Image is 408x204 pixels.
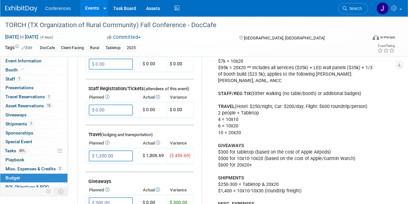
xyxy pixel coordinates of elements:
a: ROI, Objectives & ROO [0,183,67,191]
span: $ 0.00 [170,61,182,66]
a: Playbook [0,156,67,164]
th: Actual [140,139,167,148]
span: Search [347,6,362,11]
th: Planned [86,93,140,102]
td: Giveaways [86,172,194,186]
th: Variance [167,139,194,148]
span: ($ 456.69) [170,153,191,158]
span: Giveaways [5,112,26,117]
a: Tasks89% [0,146,67,155]
a: Event Information [0,57,67,65]
span: Shipments [5,121,34,126]
span: Budget [5,175,20,180]
div: Event Format [338,34,395,43]
th: Planned [86,186,140,195]
span: (lodging and transportation) [101,132,153,137]
span: Tasks [5,148,26,153]
a: Giveaways [0,111,67,119]
img: Jenny Clavero [376,2,389,15]
td: $ 0.00 [140,56,167,72]
span: 15 [45,103,52,108]
td: Toggle Event Tabs [55,187,68,196]
span: 2 [57,166,62,171]
a: Asset Reservations15 [0,102,67,110]
button: Committed [105,34,143,41]
span: 89% [18,148,26,153]
span: ROI, Objectives & ROO [5,184,49,189]
span: Presentations [5,85,34,90]
a: Search [338,3,368,14]
i: Booth reservation complete [21,68,24,71]
span: Event Information [5,58,42,63]
div: Client-Facing [59,45,86,51]
a: Shipments1 [0,120,67,128]
span: (attendees of this event) [144,86,189,91]
span: (4 days) [40,35,53,39]
a: Misc. Expenses & Credits2 [0,165,67,173]
a: Sponsorships [0,129,67,137]
th: Planned [86,139,140,148]
div: Rural [88,45,101,51]
b: GIVEAWAYS [218,143,244,148]
div: 2025 [125,45,138,51]
span: $ 0.00 [170,107,182,112]
a: Travel Reservations1 [0,92,67,101]
span: 1 [46,94,51,99]
b: SHIPMENTS [218,175,244,181]
a: Edit [22,46,32,50]
span: Special Event [5,139,32,144]
span: Asset Reservations [5,103,52,108]
b: TRAVEL [218,104,235,109]
span: to [19,34,25,39]
div: Tabletop [104,45,123,51]
th: Actual [140,186,167,195]
a: Special Event [0,137,67,146]
span: 1 [17,76,22,81]
span: [GEOGRAPHIC_DATA], [GEOGRAPHIC_DATA] [244,36,324,40]
td: $ 0.00 [140,102,167,118]
span: Conferences [45,6,71,11]
div: In-Person [380,35,395,40]
span: Sponsorships [5,130,33,135]
th: Actual [140,93,167,102]
td: Tags [5,44,32,52]
div: DocCafe [38,45,57,51]
span: 1 [29,121,34,126]
span: Staff [5,76,22,81]
span: [DATE] [DATE] [5,34,39,40]
td: Travel [86,125,194,139]
span: Playbook [5,157,24,162]
td: Staff Registration/Tickets [86,79,194,93]
img: ExhibitDay [5,5,37,12]
a: Booth [0,66,67,74]
a: Presentations [0,83,67,92]
a: Staff1 [0,75,67,83]
span: Booth [5,67,25,72]
img: Format-Inperson.png [373,35,379,40]
div: TORCH (TX Organization of Rural Community) Fall Conference - DocCafe [3,19,362,31]
b: STAFF/REG TIX [218,91,251,96]
div: Event Rating [377,44,395,48]
th: Variance [167,186,194,195]
span: Misc. Expenses & Credits [5,166,62,171]
td: Personalize Event Tab Strip [43,187,55,196]
a: Budget [0,174,67,182]
th: Variance [167,93,194,102]
td: $ 1,806.69 [140,148,167,164]
span: Travel Reservations [5,94,51,99]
